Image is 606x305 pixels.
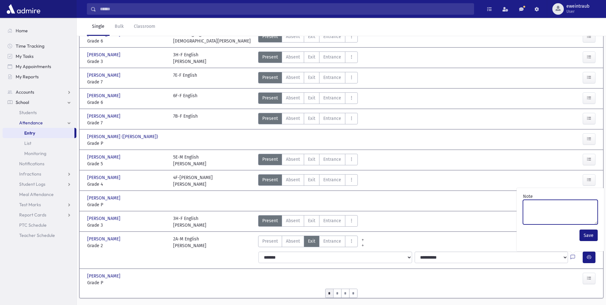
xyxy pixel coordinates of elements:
[87,18,110,36] a: Single
[258,236,358,249] div: AttTypes
[16,64,51,69] span: My Appointments
[87,174,122,181] span: [PERSON_NAME]
[87,279,167,286] span: Grade P
[286,238,300,245] span: Absent
[308,33,315,40] span: Exit
[286,95,300,101] span: Absent
[87,51,122,58] span: [PERSON_NAME]
[262,217,278,224] span: Present
[262,33,278,40] span: Present
[87,99,167,106] span: Grade 6
[3,51,76,61] a: My Tasks
[24,140,31,146] span: List
[19,202,41,207] span: Test Marks
[173,215,206,229] div: 3H-F English [PERSON_NAME]
[87,236,122,242] span: [PERSON_NAME]
[308,156,315,163] span: Exit
[87,201,167,208] span: Grade P
[87,181,167,188] span: Grade 4
[87,38,167,44] span: Grade 6
[87,120,167,126] span: Grade 7
[173,92,197,106] div: 6F-F English
[566,4,589,9] span: eweintraub
[286,156,300,163] span: Absent
[308,238,315,245] span: Exit
[262,115,278,122] span: Present
[96,3,474,15] input: Search
[3,210,76,220] a: Report Cards
[566,9,589,14] span: User
[262,156,278,163] span: Present
[323,54,341,60] span: Entrance
[19,110,37,115] span: Students
[579,230,598,241] button: Save
[262,74,278,81] span: Present
[24,130,35,136] span: Entry
[3,230,76,240] a: Teacher Schedule
[3,97,76,107] a: School
[24,151,46,156] span: Monitoring
[87,92,122,99] span: [PERSON_NAME]
[3,148,76,159] a: Monitoring
[323,176,341,183] span: Entrance
[129,18,160,36] a: Classroom
[323,156,341,163] span: Entrance
[286,33,300,40] span: Absent
[3,128,74,138] a: Entry
[87,79,167,85] span: Grade 7
[173,174,213,188] div: 4F-[PERSON_NAME] [PERSON_NAME]
[286,74,300,81] span: Absent
[3,189,76,199] a: Meal Attendance
[173,113,198,126] div: 7B-F English
[87,195,122,201] span: [PERSON_NAME]
[258,92,358,106] div: AttTypes
[3,72,76,82] a: My Reports
[3,87,76,97] a: Accounts
[258,51,358,65] div: AttTypes
[173,236,206,249] div: 2A-M English [PERSON_NAME]
[87,222,167,229] span: Grade 3
[323,33,341,40] span: Entrance
[258,215,358,229] div: AttTypes
[323,74,341,81] span: Entrance
[3,61,76,72] a: My Appointments
[3,118,76,128] a: Attendance
[173,31,251,44] div: 6F-M Language Arts [DEMOGRAPHIC_DATA][PERSON_NAME]
[3,220,76,230] a: PTC Schedule
[308,176,315,183] span: Exit
[308,217,315,224] span: Exit
[110,18,129,36] a: Bulk
[286,54,300,60] span: Absent
[16,53,34,59] span: My Tasks
[323,115,341,122] span: Entrance
[87,140,167,147] span: Grade P
[87,72,122,79] span: [PERSON_NAME]
[3,159,76,169] a: Notifications
[286,176,300,183] span: Absent
[323,217,341,224] span: Entrance
[87,273,122,279] span: [PERSON_NAME]
[262,54,278,60] span: Present
[19,120,43,126] span: Attendance
[87,154,122,160] span: [PERSON_NAME]
[16,89,34,95] span: Accounts
[16,28,28,34] span: Home
[19,212,46,218] span: Report Cards
[262,238,278,245] span: Present
[19,222,47,228] span: PTC Schedule
[258,174,358,188] div: AttTypes
[87,215,122,222] span: [PERSON_NAME]
[308,115,315,122] span: Exit
[87,133,159,140] span: [PERSON_NAME] ([PERSON_NAME])
[308,74,315,81] span: Exit
[523,193,533,200] label: Note
[3,26,76,36] a: Home
[173,72,197,85] div: 7E-F English
[87,58,167,65] span: Grade 3
[262,176,278,183] span: Present
[19,181,45,187] span: Student Logs
[3,41,76,51] a: Time Tracking
[173,51,206,65] div: 3H-F English [PERSON_NAME]
[16,43,44,49] span: Time Tracking
[19,171,41,177] span: Infractions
